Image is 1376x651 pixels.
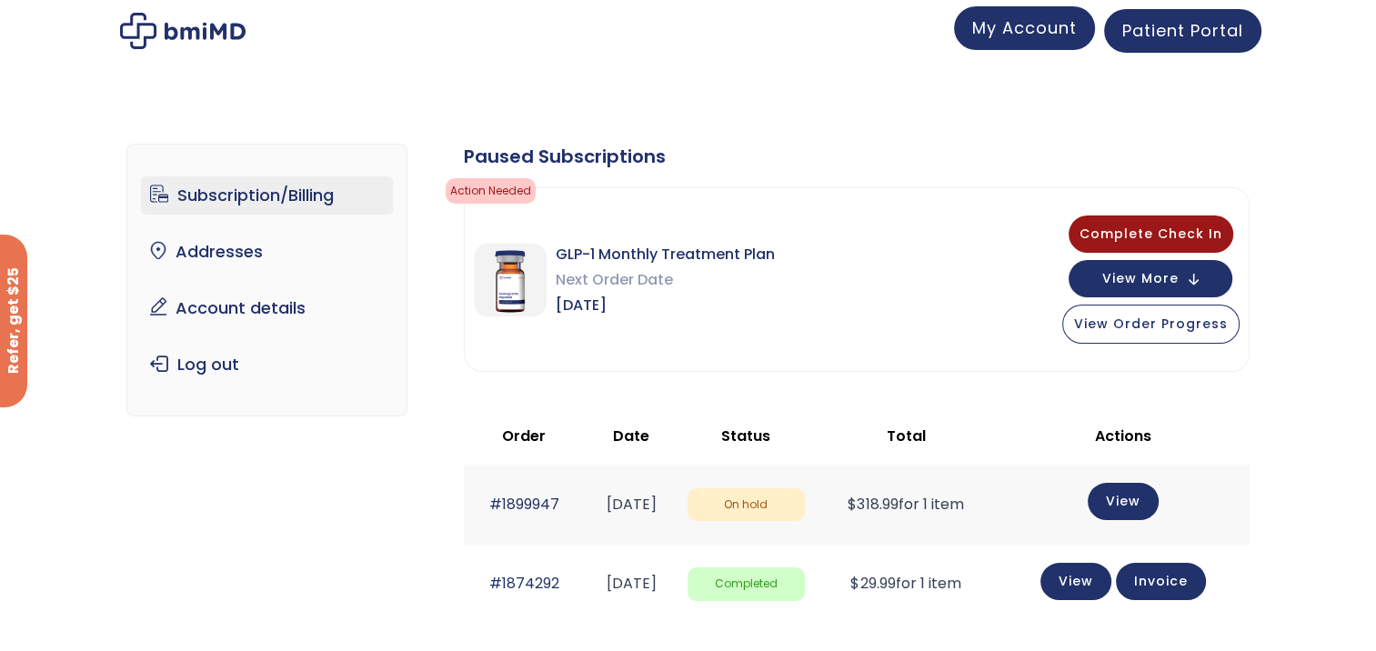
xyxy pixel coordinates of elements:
[556,293,775,318] span: [DATE]
[607,494,657,515] time: [DATE]
[850,573,895,594] span: 29.99
[556,267,775,293] span: Next Order Date
[489,494,559,515] a: #1899947
[848,494,857,515] span: $
[1116,563,1206,600] a: Invoice
[141,233,393,271] a: Addresses
[1062,305,1240,344] button: View Order Progress
[814,465,998,544] td: for 1 item
[120,13,246,49] img: My account
[613,426,649,446] span: Date
[688,567,806,601] span: Completed
[126,144,407,416] nav: Account pages
[1102,273,1179,285] span: View More
[1040,563,1111,600] a: View
[721,426,770,446] span: Status
[607,573,657,594] time: [DATE]
[489,573,559,594] a: #1874292
[814,545,998,624] td: for 1 item
[464,144,1250,169] div: Paused Subscriptions
[556,242,775,267] span: GLP-1 Monthly Treatment Plan
[848,494,898,515] span: 318.99
[1088,483,1159,520] a: View
[141,289,393,327] a: Account details
[141,346,393,384] a: Log out
[1104,9,1261,53] a: Patient Portal
[502,426,546,446] span: Order
[688,488,806,522] span: On hold
[1069,260,1232,297] button: View More
[141,176,393,215] a: Subscription/Billing
[1080,225,1222,243] span: Complete Check In
[1095,426,1151,446] span: Actions
[1074,315,1228,333] span: View Order Progress
[972,16,1077,39] span: My Account
[850,573,859,594] span: $
[1122,19,1243,42] span: Patient Portal
[1069,215,1233,253] button: Complete Check In
[446,178,536,204] span: Action Needed
[886,426,925,446] span: Total
[954,6,1095,50] a: My Account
